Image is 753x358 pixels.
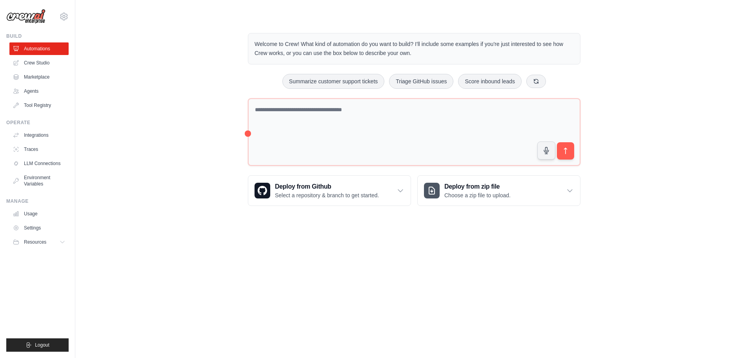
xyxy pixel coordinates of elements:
a: Marketplace [9,71,69,83]
a: Tool Registry [9,99,69,112]
a: Environment Variables [9,171,69,190]
h3: Deploy from zip file [444,182,511,191]
p: Choose a zip file to upload. [444,191,511,199]
button: Score inbound leads [458,74,522,89]
h3: Deploy from Github [275,182,379,191]
a: Usage [9,207,69,220]
button: Triage GitHub issues [389,74,453,89]
a: Traces [9,143,69,156]
div: Build [6,33,69,39]
p: Welcome to Crew! What kind of automation do you want to build? I'll include some examples if you'... [255,40,574,58]
p: Select a repository & branch to get started. [275,191,379,199]
button: Summarize customer support tickets [282,74,384,89]
div: Operate [6,119,69,126]
a: Agents [9,85,69,97]
span: Resources [24,239,46,245]
a: LLM Connections [9,157,69,170]
a: Crew Studio [9,57,69,69]
div: Manage [6,198,69,204]
a: Settings [9,222,69,234]
img: Logo [6,9,45,24]
button: Logout [6,338,69,352]
a: Integrations [9,129,69,141]
span: Logout [35,342,49,348]
button: Resources [9,236,69,248]
a: Automations [9,42,69,55]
